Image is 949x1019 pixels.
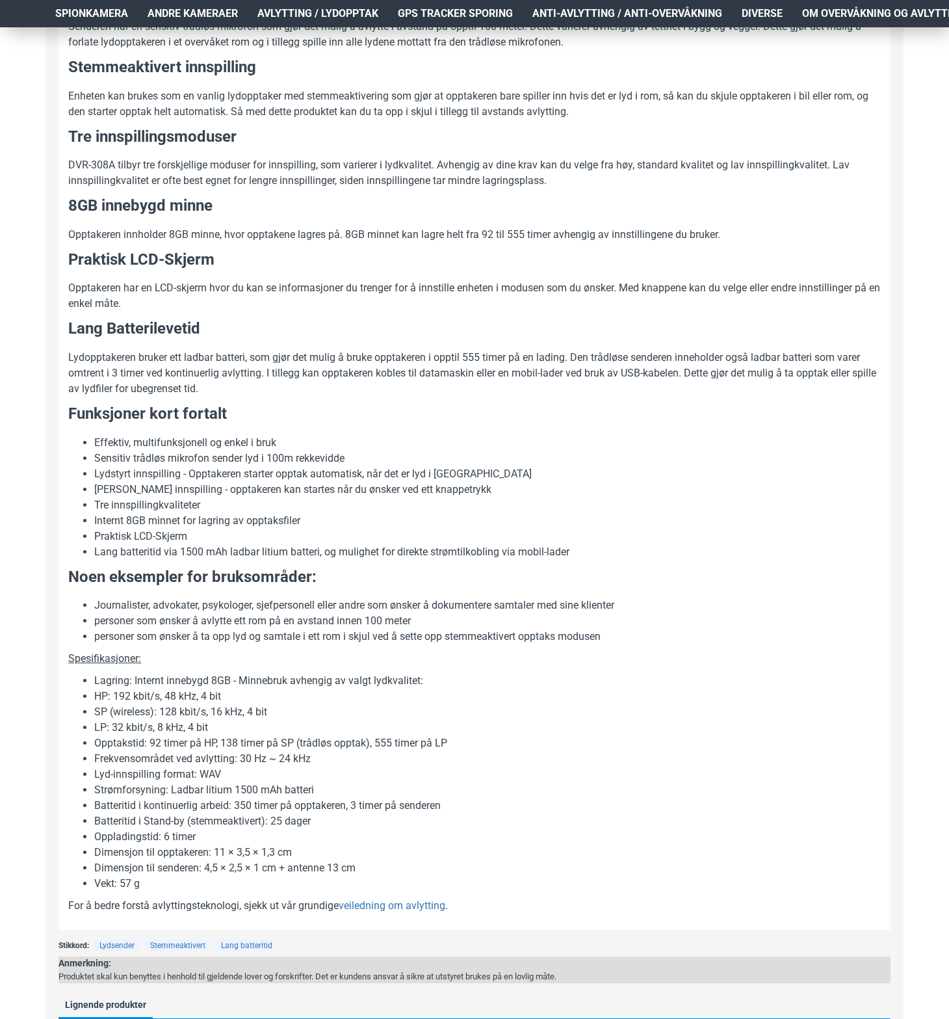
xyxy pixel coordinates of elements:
[55,6,128,21] span: Spionkamera
[94,735,881,751] li: Opptakstid: 92 timer på HP, 138 timer på SP (trådløs opptak), 555 timer på LP
[94,482,881,497] li: [PERSON_NAME] innspilling - opptakeren kan startes når du ønsker ved ett knappetrykk
[58,996,153,1018] a: Lignende produkter
[68,652,141,665] u: Spesifikasjoner:
[94,940,140,951] a: Lydsender
[58,940,89,951] span: Stikkord:
[68,88,881,120] p: Enheten kan brukes som en vanlig lydopptaker med stemmeaktivering som gjør at opptakeren bare spi...
[68,249,881,271] h3: Praktisk LCD-Skjerm
[68,566,881,589] h3: Noen eksempler for bruksområder:
[94,689,881,704] li: HP: 192 kbit/s, 48 kHz, 4 bit
[58,970,556,983] div: Produktet skal kun benyttes i henhold til gjeldende lover og forskrifter. Det er kundens ansvar å...
[68,126,881,148] h3: Tre innspillingsmoduser
[257,6,378,21] span: Avlytting / Lydopptak
[68,280,881,311] p: Opptakeren har en LCD-skjerm hvor du kan se informasjoner du trenger for å innstille enheten i mo...
[94,704,881,720] li: SP (wireless): 128 kbit/s, 16 kHz, 4 bit
[145,940,211,951] a: Stemmeaktivert
[94,529,881,544] li: Praktisk LCD-Skjerm
[94,598,881,613] li: Journalister, advokater, psykologer, sjefpersonell eller andre som ønsker å dokumentere samtaler ...
[339,898,445,914] a: veiledning om avlytting
[94,798,881,814] li: Batteritid i kontinuerlig arbeid: 350 timer på opptakeren, 3 timer på senderen
[68,19,881,50] p: Senderen har en sensitiv trådløs mikrofon som gjør det mulig å avlytte i avstand på opptil 100 me...
[68,898,881,914] p: For å bedre forstå avlyttingsteknologi, sjekk ut vår grundige .
[94,497,881,513] li: Tre innspillingkvaliteter
[94,466,881,482] li: Lydstyrt innspilling - Opptakeren starter opptak automatisk, når det er lyd i [GEOGRAPHIC_DATA]
[68,318,881,340] h3: Lang Batterilevetid
[532,6,722,21] span: Anti-avlytting / Anti-overvåkning
[68,227,881,243] p: Opptakeren innholder 8GB minne, hvor opptakene lagres på. 8GB minnet kan lagre helt fra 92 til 55...
[94,814,881,829] li: Batteritid i Stand-by (stemmeaktivert): 25 dager
[68,157,881,189] p: DVR-308A tilbyr tre forskjellige moduser for innspilling, som varierer i lydkvalitet. Avhengig av...
[94,751,881,767] li: Frekvensområdet ved avlytting: 30 Hz ~ 24 kHz
[68,350,881,397] p: Lydopptakeren bruker ett ladbar batteri, som gjør det mulig å bruke opptakeren i opptil 555 timer...
[94,767,881,782] li: Lyd-innspilling format: WAV
[94,845,881,860] li: Dimensjon til opptakeren: 11 × 3,5 × 1,3 cm
[94,876,881,892] li: Vekt: 57 g
[742,6,783,21] span: Diverse
[58,957,556,970] div: Anmerkning:
[94,544,881,560] li: Lang batteritid via 1500 mAh ladbar litium batteri, og mulighet for direkte strømtilkobling via m...
[94,613,881,629] li: personer som ønsker å avlytte ett rom på en avstand innen 100 meter
[94,513,881,529] li: Internt 8GB minnet for lagring av opptaksfiler
[94,451,881,466] li: Sensitiv trådløs mikrofon sender lyd i 100m rekkevidde
[94,435,881,451] li: Effektiv, multifunksjonell og enkel i bruk
[68,403,881,425] h3: Funksjoner kort fortalt
[94,629,881,644] li: personer som ønsker å ta opp lyd og samtale i ett rom i skjul ved å sette opp stemmeaktivert oppt...
[216,940,278,951] a: Lang batteritid
[94,782,881,798] li: Strømforsyning: Ladbar litium 1500 mAh batteri
[68,57,881,79] h3: Stemmeaktivert innspilling
[398,6,513,21] span: GPS Tracker Sporing
[94,860,881,876] li: Dimensjon til senderen: 4,5 × 2,5 × 1 cm + antenne 13 cm
[94,829,881,845] li: Oppladingstid: 6 timer
[94,673,881,689] li: Lagring: Internt innebygd 8GB - Minnebruk avhengig av valgt lydkvalitet:
[94,720,881,735] li: LP: 32 kbit/s, 8 kHz, 4 bit
[68,195,881,217] h3: 8GB innebygd minne
[148,6,238,21] span: Andre kameraer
